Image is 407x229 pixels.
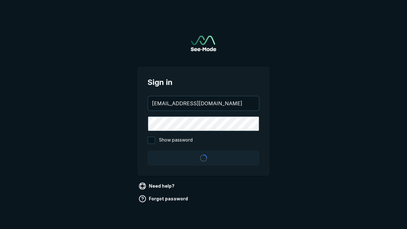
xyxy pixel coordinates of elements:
input: your@email.com [148,96,259,110]
span: Show password [159,136,193,144]
span: Sign in [148,77,259,88]
a: Go to sign in [191,36,216,51]
img: See-Mode Logo [191,36,216,51]
a: Need help? [137,181,177,191]
a: Forgot password [137,194,190,204]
